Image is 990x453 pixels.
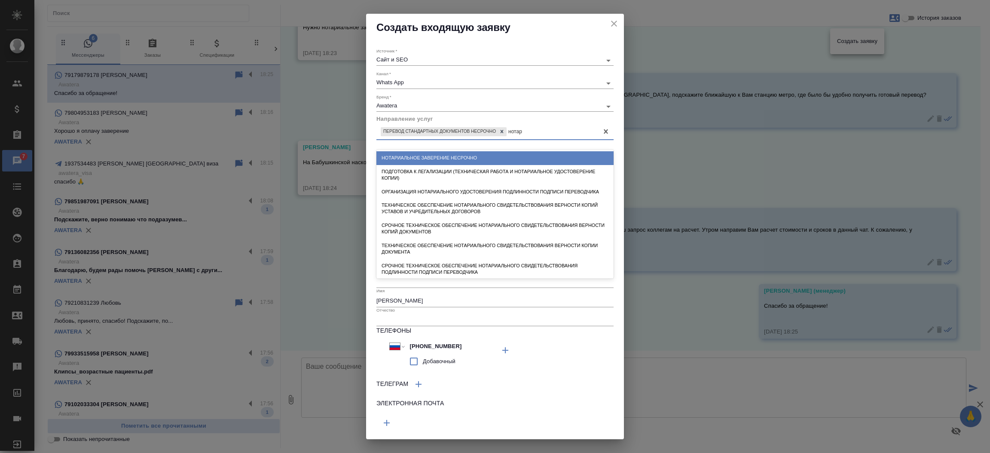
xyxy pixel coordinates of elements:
[376,21,614,34] h2: Создать входящую заявку
[376,151,614,165] div: Нотариальное заверение несрочно
[376,289,385,293] label: Имя
[608,17,620,30] button: close
[423,357,455,366] span: Добавочный
[376,102,614,109] div: Awatera
[376,49,397,53] label: Источник
[376,95,391,99] label: Бренд
[381,127,497,136] div: Перевод стандартных документов несрочно
[376,116,433,122] span: Направление услуг
[376,165,614,185] div: Подготовка к легализации (техническая работа и нотариальное удостоверение копии)
[408,374,429,395] button: Добавить
[376,185,614,199] div: Организация нотариального удостоверения подлинности подписи переводчика
[376,56,614,63] div: Сайт и SEO
[376,326,614,336] h6: Телефоны
[376,259,614,279] div: Срочное техническое обеспечение нотариального свидетельствования подлинности подписи переводчика
[376,239,614,259] div: Техническое обеспечение нотариального свидетельствования верности копии документа
[406,340,482,352] input: ✎ Введи что-нибудь
[376,79,614,86] div: Whats App
[495,340,516,361] button: Добавить
[376,380,408,389] h6: Телеграм
[376,413,397,433] button: Добавить
[376,399,614,408] h6: Электронная почта
[376,199,614,219] div: Техническое обеспечение нотариального свидетельствования верности копий уставов и учредительных д...
[376,308,395,312] label: Отчество
[376,219,614,239] div: Срочное техническое обеспечение нотариального свидетельствования верности копий документов
[376,72,391,76] label: Канал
